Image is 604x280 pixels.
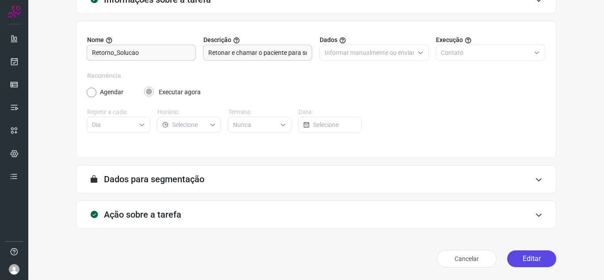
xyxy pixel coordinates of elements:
input: Selecione o tipo de envio [325,45,414,60]
label: Data: [298,107,362,117]
input: Selecione o tipo de envio [441,45,530,60]
button: Cancelar [437,250,497,268]
img: Logo [8,5,21,19]
input: Selecione [233,117,276,132]
input: Digite o nome para a sua tarefa. [92,45,191,60]
button: Editar [507,250,556,267]
input: Selecione [313,117,356,132]
span: Dados [320,35,337,45]
span: Nome [87,35,104,45]
input: Selecione [92,117,135,132]
label: Repetir a cada: [87,107,150,117]
h3: Ação sobre a tarefa [104,209,181,220]
label: Agendar [100,88,123,97]
img: avatar-user-boy.jpg [9,264,19,275]
span: Execução [436,35,463,45]
label: Recorrência [87,71,545,81]
label: Termina: [228,107,291,117]
span: Descrição [203,35,231,45]
input: Selecione [172,117,206,132]
h3: Dados para segmentação [104,174,204,184]
input: Forneça uma breve descrição da sua tarefa. [208,45,307,60]
label: Horário: [157,107,221,117]
label: Executar agora [159,88,201,97]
